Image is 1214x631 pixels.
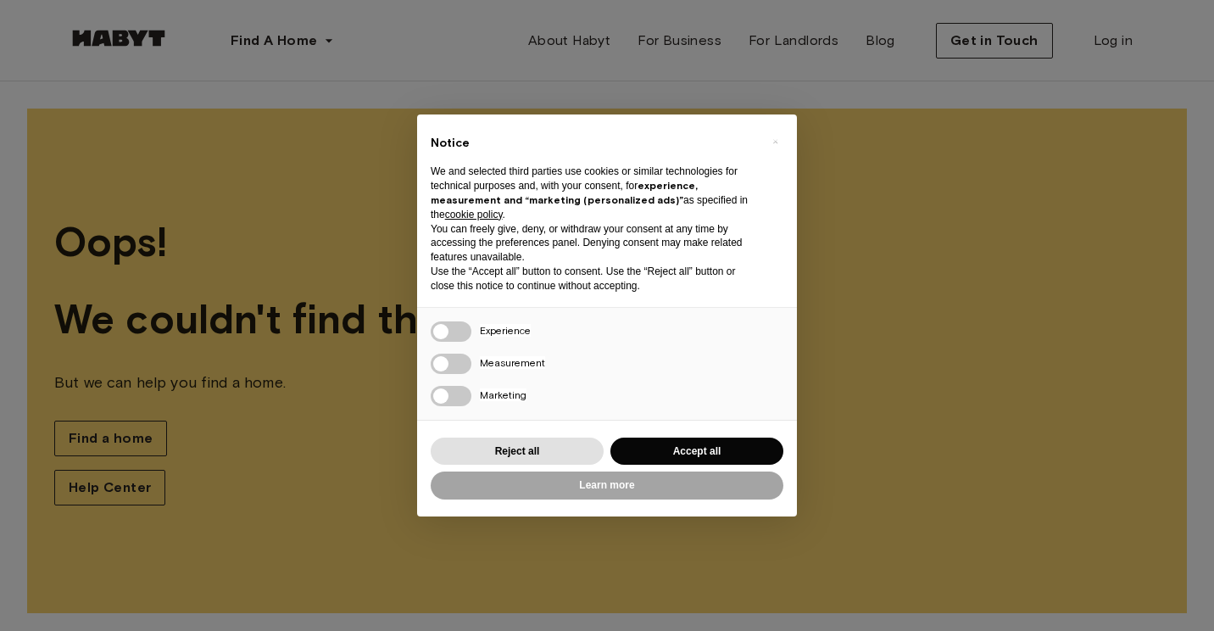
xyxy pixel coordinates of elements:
[431,179,698,206] strong: experience, measurement and “marketing (personalized ads)”
[480,324,531,337] span: Experience
[761,128,788,155] button: Close this notice
[445,209,503,221] a: cookie policy
[431,438,604,466] button: Reject all
[431,265,756,293] p: Use the “Accept all” button to consent. Use the “Reject all” button or close this notice to conti...
[431,472,783,500] button: Learn more
[480,388,526,401] span: Marketing
[480,356,545,369] span: Measurement
[431,135,756,152] h2: Notice
[772,131,778,152] span: ×
[431,222,756,265] p: You can freely give, deny, or withdraw your consent at any time by accessing the preferences pane...
[431,165,756,221] p: We and selected third parties use cookies or similar technologies for technical purposes and, wit...
[610,438,783,466] button: Accept all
